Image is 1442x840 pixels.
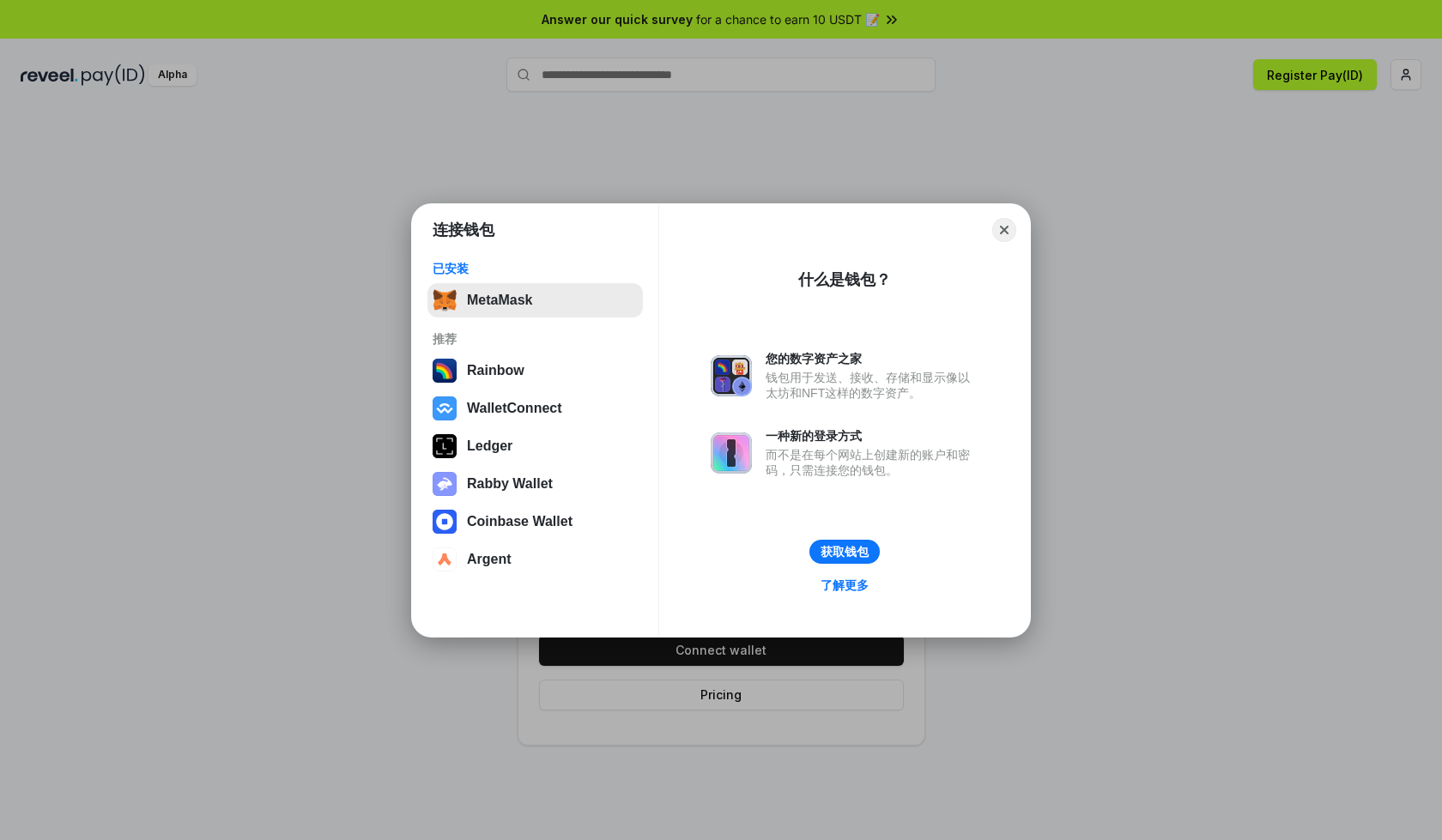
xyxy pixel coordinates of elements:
[433,434,457,458] img: svg+xml,%3Csvg%20xmlns%3D%22http%3A%2F%2Fwww.w3.org%2F2000%2Fsvg%22%20width%3D%2228%22%20height%3...
[433,220,494,240] h1: 连接钱包
[427,467,643,501] button: Rabby Wallet
[427,429,643,463] button: Ledger
[711,432,752,474] img: svg+xml,%3Csvg%20xmlns%3D%22http%3A%2F%2Fwww.w3.org%2F2000%2Fsvg%22%20fill%3D%22none%22%20viewBox...
[433,472,457,496] img: svg+xml,%3Csvg%20xmlns%3D%22http%3A%2F%2Fwww.w3.org%2F2000%2Fsvg%22%20fill%3D%22none%22%20viewBox...
[809,540,880,564] button: 获取钱包
[810,574,879,596] a: 了解更多
[467,438,512,454] div: Ledger
[821,544,869,559] div: 获取钱包
[766,370,978,401] div: 钱包用于发送、接收、存储和显示像以太坊和NFT这样的数字资产。
[821,577,869,593] div: 了解更多
[433,396,457,420] img: svg+xml,%3Csvg%20width%3D%2228%22%20height%3D%2228%22%20viewBox%3D%220%200%2028%2028%22%20fill%3D...
[433,288,457,312] img: svg+xml,%3Csvg%20fill%3D%22none%22%20height%3D%2233%22%20viewBox%3D%220%200%2035%2033%22%20width%...
[433,510,457,534] img: svg+xml,%3Csvg%20width%3D%2228%22%20height%3D%2228%22%20viewBox%3D%220%200%2028%2028%22%20fill%3D...
[467,514,573,529] div: Coinbase Wallet
[992,218,1016,242] button: Close
[467,401,562,416] div: WalletConnect
[467,552,512,567] div: Argent
[427,391,643,426] button: WalletConnect
[433,261,638,276] div: 已安装
[427,542,643,577] button: Argent
[433,359,457,383] img: svg+xml,%3Csvg%20width%3D%22120%22%20height%3D%22120%22%20viewBox%3D%220%200%20120%20120%22%20fil...
[766,351,978,366] div: 您的数字资产之家
[711,355,752,396] img: svg+xml,%3Csvg%20xmlns%3D%22http%3A%2F%2Fwww.w3.org%2F2000%2Fsvg%22%20fill%3D%22none%22%20viewBox...
[467,293,532,308] div: MetaMask
[427,354,643,388] button: Rainbow
[766,447,978,478] div: 而不是在每个网站上创建新的账户和密码，只需连接您的钱包。
[467,476,553,492] div: Rabby Wallet
[467,363,524,378] div: Rainbow
[766,428,978,444] div: 一种新的登录方式
[433,547,457,571] img: svg+xml,%3Csvg%20width%3D%2228%22%20height%3D%2228%22%20viewBox%3D%220%200%2028%2028%22%20fill%3D...
[798,269,891,290] div: 什么是钱包？
[433,331,638,347] div: 推荐
[427,283,643,317] button: MetaMask
[427,505,643,539] button: Coinbase Wallet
